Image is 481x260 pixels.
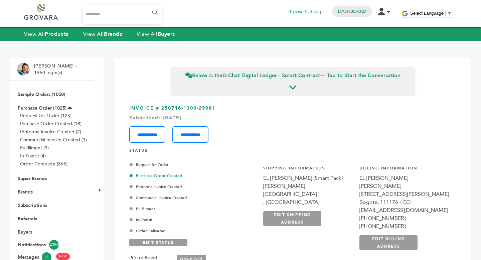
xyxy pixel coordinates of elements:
[129,115,456,121] div: Submitted: [DATE]
[18,229,32,235] a: Buyers
[263,182,353,190] div: [PERSON_NAME]
[263,174,353,182] div: EL [PERSON_NAME] (Smart Pack)
[131,206,244,212] div: Fulfillment
[288,8,321,15] a: Browse Catalog
[410,11,444,16] span: Select Language
[20,153,46,159] a: In-Transit (4)
[129,239,187,246] a: EDIT STATUS
[20,137,87,143] a: Commercial Invoice Created (1)
[158,30,175,38] strong: Buyers
[137,30,175,38] a: View AllBuyers
[24,30,68,38] a: View AllProducts
[131,184,244,190] div: Proforma Invoice Created
[359,190,449,198] div: [STREET_ADDRESS][PERSON_NAME]
[49,240,59,250] span: 4388
[45,30,68,38] strong: Products
[359,182,449,190] div: [PERSON_NAME]
[359,198,449,206] div: Bogota, 111176 - CO
[359,214,449,222] div: [PHONE_NUMBER]
[20,121,82,127] a: Purchase Order Created (18)
[131,228,244,234] div: Order Delivered
[18,240,86,250] a: Notifications4388
[18,189,33,195] a: Brands
[20,161,67,167] a: Order Complete (866)
[34,63,78,76] li: [PERSON_NAME] - 1950 login(s)
[18,216,37,222] a: Referrals
[222,72,320,79] strong: G-Chat Digital Ledger - Smart Contract
[447,11,452,16] span: ▼
[131,173,244,179] div: Purchase Order Created
[359,206,449,214] div: [EMAIL_ADDRESS][DOMAIN_NAME]
[131,162,244,168] div: Request for Order
[83,5,162,24] input: Search...
[20,113,71,119] a: Request for Order (125)
[359,235,418,250] a: EDIT BILLING ADDRESS
[445,11,446,16] span: ​
[359,174,449,182] div: EL [PERSON_NAME]
[263,211,321,226] a: EDIT SHIPPING ADDRESS
[131,195,244,201] div: Commercial Invoice Created
[263,165,353,174] h4: Shipping Information
[129,105,456,143] h3: INVOICE # 250716-1300-29981
[263,190,353,198] div: [GEOGRAPHIC_DATA]
[338,8,366,14] a: Dashboard
[359,222,449,230] div: [PHONE_NUMBER]
[20,145,49,151] a: Fulfillment (9)
[129,148,456,157] h4: STATUS
[18,202,47,209] a: Subscriptions
[185,72,400,79] span: Below is the — Tap to Start the Conversation
[18,175,47,182] a: Super Brands
[18,105,66,111] a: Purchase Order (1025)
[104,30,122,38] strong: Brands
[263,198,353,206] div: , [GEOGRAPHIC_DATA]
[359,165,449,174] h4: Billing Information
[83,30,122,38] a: View AllBrands
[410,11,452,16] a: Select Language​
[18,91,65,98] a: Sample Orders (1050)
[20,129,81,135] a: Proforma Invoice Created (2)
[131,217,244,223] div: In-Transit
[56,253,70,260] span: NEW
